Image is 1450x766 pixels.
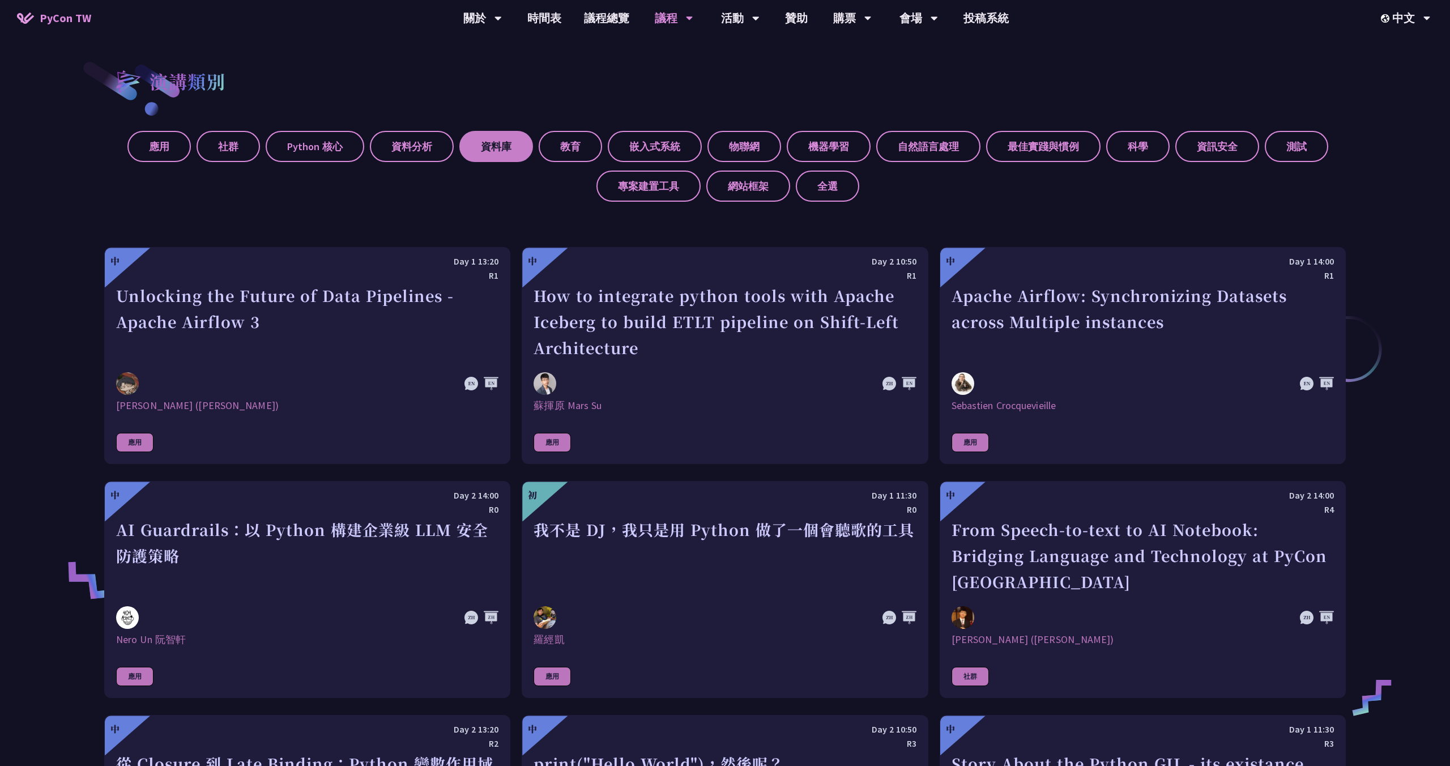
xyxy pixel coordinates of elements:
a: 中 Day 1 14:00 R1 Apache Airflow: Synchronizing Datasets across Multiple instances Sebastien Crocq... [940,247,1346,464]
img: Locale Icon [1381,14,1392,23]
a: 中 Day 2 10:50 R1 How to integrate python tools with Apache Iceberg to build ETLT pipeline on Shif... [522,247,928,464]
div: 蘇揮原 Mars Su [534,399,916,412]
div: From Speech-to-text to AI Notebook: Bridging Language and Technology at PyCon [GEOGRAPHIC_DATA] [952,517,1334,595]
label: 機器學習 [787,131,871,162]
div: Day 2 13:20 [116,722,498,737]
a: 中 Day 2 14:00 R4 From Speech-to-text to AI Notebook: Bridging Language and Technology at PyCon [G... [940,481,1346,698]
img: 羅經凱 [534,606,556,629]
div: AI Guardrails：以 Python 構建企業級 LLM 安全防護策略 [116,517,498,595]
div: Day 2 10:50 [534,254,916,269]
div: Unlocking the Future of Data Pipelines - Apache Airflow 3 [116,283,498,361]
div: R1 [534,269,916,283]
div: Day 2 10:50 [534,722,916,737]
img: Home icon of PyCon TW 2025 [17,12,34,24]
div: 中 [528,254,537,268]
img: 李昱勳 (Yu-Hsun Lee) [952,606,974,629]
div: R4 [952,503,1334,517]
div: Day 1 13:20 [116,254,498,269]
img: Nero Un 阮智軒 [116,606,139,629]
label: 全選 [796,171,859,202]
a: 中 Day 2 14:00 R0 AI Guardrails：以 Python 構建企業級 LLM 安全防護策略 Nero Un 阮智軒 Nero Un 阮智軒 應用 [104,481,510,698]
span: PyCon TW [40,10,91,27]
h2: 演講類別 [150,67,225,95]
label: 最佳實踐與慣例 [986,131,1101,162]
label: 網站框架 [706,171,790,202]
div: 應用 [116,433,153,452]
label: 應用 [127,131,191,162]
div: 中 [946,488,955,502]
div: Day 2 14:00 [116,488,498,503]
div: 應用 [534,433,571,452]
img: 李唯 (Wei Lee) [116,372,139,395]
div: Apache Airflow: Synchronizing Datasets across Multiple instances [952,283,1334,361]
img: Sebastien Crocquevieille [952,372,974,395]
div: 中 [110,722,120,736]
label: 社群 [197,131,260,162]
label: 資料庫 [459,131,533,162]
div: 應用 [952,433,989,452]
div: [PERSON_NAME] ([PERSON_NAME]) [952,633,1334,646]
div: R3 [952,737,1334,751]
label: Python 核心 [266,131,364,162]
div: R1 [116,269,498,283]
label: 資料分析 [370,131,454,162]
div: R0 [534,503,916,517]
label: 專案建置工具 [596,171,701,202]
label: 科學 [1106,131,1170,162]
label: 自然語言處理 [876,131,980,162]
div: How to integrate python tools with Apache Iceberg to build ETLT pipeline on Shift-Left Architecture [534,283,916,361]
div: 應用 [534,667,571,686]
div: Day 1 11:30 [534,488,916,503]
img: heading-bullet [104,59,150,103]
img: 蘇揮原 Mars Su [534,372,556,395]
div: 應用 [116,667,153,686]
div: 初 [528,488,537,502]
div: 我不是 DJ，我只是用 Python 做了一個會聽歌的工具 [534,517,916,595]
a: PyCon TW [6,4,103,32]
div: 社群 [952,667,989,686]
div: R3 [534,737,916,751]
label: 測試 [1265,131,1328,162]
div: R0 [116,503,498,517]
a: 初 Day 1 11:30 R0 我不是 DJ，我只是用 Python 做了一個會聽歌的工具 羅經凱 羅經凱 應用 [522,481,928,698]
div: R2 [116,737,498,751]
div: Day 2 14:00 [952,488,1334,503]
label: 嵌入式系統 [608,131,702,162]
div: 中 [110,254,120,268]
label: 教育 [539,131,602,162]
div: R1 [952,269,1334,283]
label: 物聯網 [707,131,781,162]
a: 中 Day 1 13:20 R1 Unlocking the Future of Data Pipelines - Apache Airflow 3 李唯 (Wei Lee) [PERSON_N... [104,247,510,464]
div: 中 [946,254,955,268]
div: Nero Un 阮智軒 [116,633,498,646]
div: 中 [528,722,537,736]
div: Day 1 14:00 [952,254,1334,269]
div: [PERSON_NAME] ([PERSON_NAME]) [116,399,498,412]
div: 中 [110,488,120,502]
div: Sebastien Crocquevieille [952,399,1334,412]
label: 資訊安全 [1175,131,1259,162]
div: 中 [946,722,955,736]
div: 羅經凱 [534,633,916,646]
div: Day 1 11:30 [952,722,1334,737]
